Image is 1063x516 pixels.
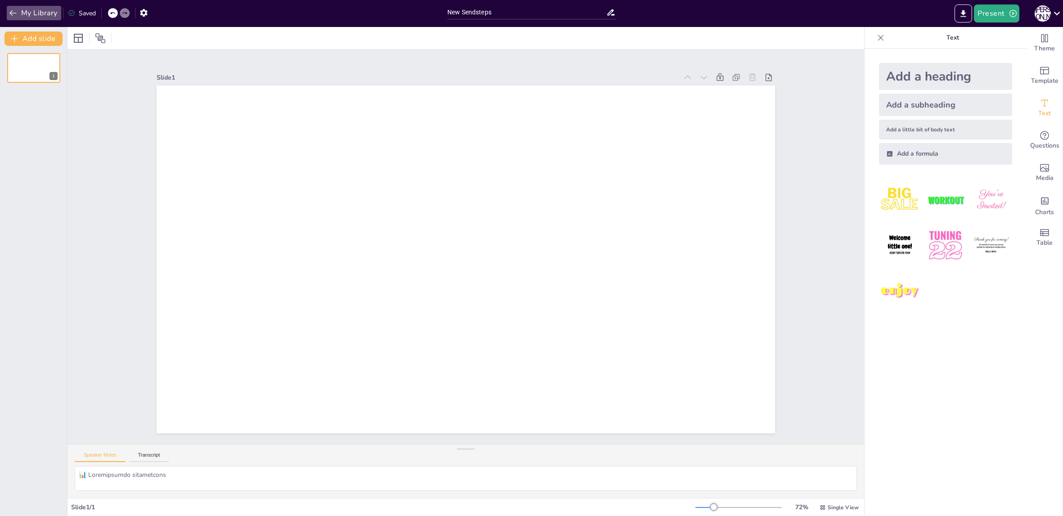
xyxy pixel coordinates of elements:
[1035,207,1054,217] span: Charts
[447,6,606,19] input: Insert title
[68,9,96,18] div: Saved
[75,452,126,462] button: Speaker Notes
[888,27,1018,49] p: Text
[1027,59,1063,92] div: Add ready made slides
[1034,44,1055,54] span: Theme
[879,179,921,221] img: 1.jpeg
[1035,4,1051,22] button: А [PERSON_NAME]
[1027,221,1063,254] div: Add a table
[7,6,61,20] button: My Library
[1036,238,1053,248] span: Table
[1027,27,1063,59] div: Change the overall theme
[970,179,1012,221] img: 3.jpeg
[1030,141,1059,151] span: Questions
[50,72,58,80] div: 1
[955,4,972,22] button: Export to PowerPoint
[71,31,86,45] div: Layout
[1027,157,1063,189] div: Add images, graphics, shapes or video
[75,466,857,491] textarea: 📊 Loremipsumdo sitametcons Adipisci elitseddoei t incididunt utl etdoloremag a enimadminimve quis...
[1027,189,1063,221] div: Add charts and graphs
[129,452,169,462] button: Transcript
[924,224,966,266] img: 5.jpeg
[879,120,1012,139] div: Add a little bit of body text
[95,33,106,44] span: Position
[970,224,1012,266] img: 6.jpeg
[879,63,1012,90] div: Add a heading
[974,4,1019,22] button: Present
[879,143,1012,165] div: Add a formula
[1027,124,1063,157] div: Get real-time input from your audience
[879,270,921,312] img: 7.jpeg
[828,504,859,511] span: Single View
[71,503,695,512] div: Slide 1 / 1
[1031,76,1058,86] span: Template
[924,179,966,221] img: 2.jpeg
[879,94,1012,116] div: Add a subheading
[1027,92,1063,124] div: Add text boxes
[7,53,60,83] div: 1
[879,224,921,266] img: 4.jpeg
[5,31,63,46] button: Add slide
[1036,173,1054,183] span: Media
[1038,108,1051,118] span: Text
[791,503,812,512] div: 72 %
[1035,5,1051,22] div: А [PERSON_NAME]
